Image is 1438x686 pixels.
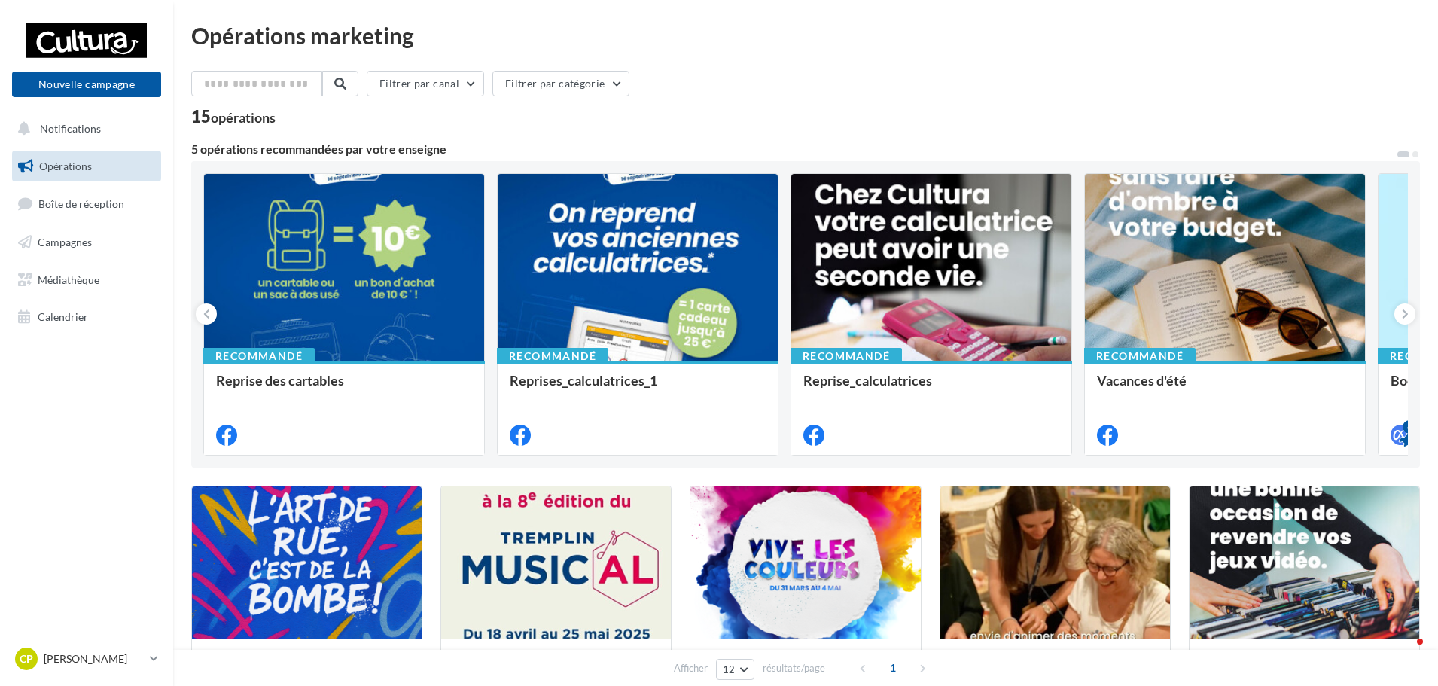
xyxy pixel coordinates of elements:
[1387,635,1423,671] iframe: Intercom live chat
[510,373,766,403] div: Reprises_calculatrices_1
[44,651,144,666] p: [PERSON_NAME]
[492,71,629,96] button: Filtrer par catégorie
[38,310,88,323] span: Calendrier
[9,188,164,220] a: Boîte de réception
[203,348,315,364] div: Recommandé
[674,661,708,675] span: Afficher
[38,197,124,210] span: Boîte de réception
[38,236,92,248] span: Campagnes
[9,151,164,182] a: Opérations
[723,663,736,675] span: 12
[216,373,472,403] div: Reprise des cartables
[1403,420,1416,434] div: 4
[9,264,164,296] a: Médiathèque
[9,113,158,145] button: Notifications
[191,143,1396,155] div: 5 opérations recommandées par votre enseigne
[791,348,902,364] div: Recommandé
[191,24,1420,47] div: Opérations marketing
[40,122,101,135] span: Notifications
[20,651,33,666] span: CP
[1084,348,1196,364] div: Recommandé
[1097,373,1353,403] div: Vacances d'été
[9,301,164,333] a: Calendrier
[39,160,92,172] span: Opérations
[12,645,161,673] a: CP [PERSON_NAME]
[191,108,276,125] div: 15
[497,348,608,364] div: Recommandé
[803,373,1059,403] div: Reprise_calculatrices
[12,72,161,97] button: Nouvelle campagne
[367,71,484,96] button: Filtrer par canal
[716,659,754,680] button: 12
[763,661,825,675] span: résultats/page
[38,273,99,285] span: Médiathèque
[9,227,164,258] a: Campagnes
[881,656,905,680] span: 1
[211,111,276,124] div: opérations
